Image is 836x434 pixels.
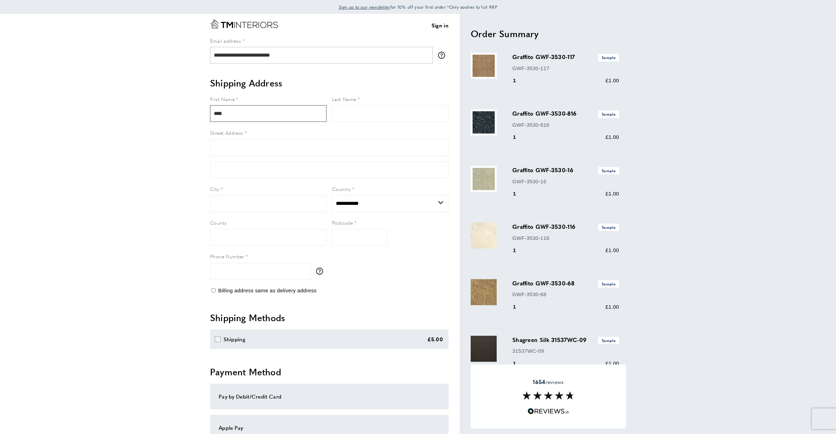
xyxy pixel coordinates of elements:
[224,335,245,343] div: Shipping
[512,64,619,73] p: GWF-3530-117
[606,360,619,366] span: £1.00
[598,110,619,118] span: Sample
[210,95,235,102] span: First Name
[210,19,278,28] a: Go to Home page
[512,166,619,174] h3: Graffito GWF-3530-16
[512,177,619,186] p: GWF-3530-16
[339,4,497,10] span: for 10% off your first order *Only applies to full RRP
[211,288,216,292] input: Billing address same as delivery address
[533,378,545,386] strong: 1654
[339,4,390,10] span: Sign up to our newsletter
[533,378,564,385] span: reviews
[316,268,326,275] button: More information
[606,247,619,253] span: £1.00
[210,37,241,44] span: Email address
[427,335,443,343] div: £5.00
[512,246,526,254] div: 1
[512,336,619,344] h3: Shagreen Silk 31537WC-09
[606,77,619,83] span: £1.00
[512,303,526,311] div: 1
[210,253,244,260] span: Phone Number
[512,190,526,198] div: 1
[512,290,619,299] p: GWF-3530-68
[512,223,619,231] h3: Graffito GWF-3530-116
[598,167,619,174] span: Sample
[598,280,619,287] span: Sample
[219,392,440,401] div: Pay by Debit/Credit Card
[210,77,449,89] h2: Shipping Address
[512,347,619,355] p: 31537WC-09
[512,359,526,368] div: 1
[339,3,390,10] a: Sign up to our newsletter
[598,54,619,61] span: Sample
[471,336,497,362] img: Shagreen Silk 31537WC-09
[332,95,356,102] span: Last Name
[598,337,619,344] span: Sample
[210,185,219,192] span: City
[512,234,619,242] p: GWF-3530-116
[219,424,440,432] div: Apple Pay
[210,129,243,136] span: Street Address
[471,279,497,305] img: Graffito GWF-3530-68
[471,27,626,40] h2: Order Summary
[432,21,449,30] a: Sign in
[512,121,619,129] p: GWF-3530-816
[512,109,619,118] h3: Graffito GWF-3530-816
[512,279,619,287] h3: Graffito GWF-3530-68
[512,76,526,85] div: 1
[528,408,569,415] img: Reviews.io 5 stars
[471,166,497,192] img: Graffito GWF-3530-16
[522,391,574,400] img: Reviews section
[438,52,449,59] button: More information
[218,287,316,293] span: Billing address same as delivery address
[512,53,619,61] h3: Graffito GWF-3530-117
[210,366,449,378] h2: Payment Method
[332,185,351,192] span: Country
[210,219,227,226] span: County
[606,134,619,140] span: £1.00
[512,133,526,141] div: 1
[606,304,619,310] span: £1.00
[598,224,619,231] span: Sample
[471,223,497,249] img: Graffito GWF-3530-116
[606,191,619,197] span: £1.00
[332,219,353,226] span: Postcode
[210,311,449,324] h2: Shipping Methods
[471,109,497,135] img: Graffito GWF-3530-816
[471,53,497,79] img: Graffito GWF-3530-117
